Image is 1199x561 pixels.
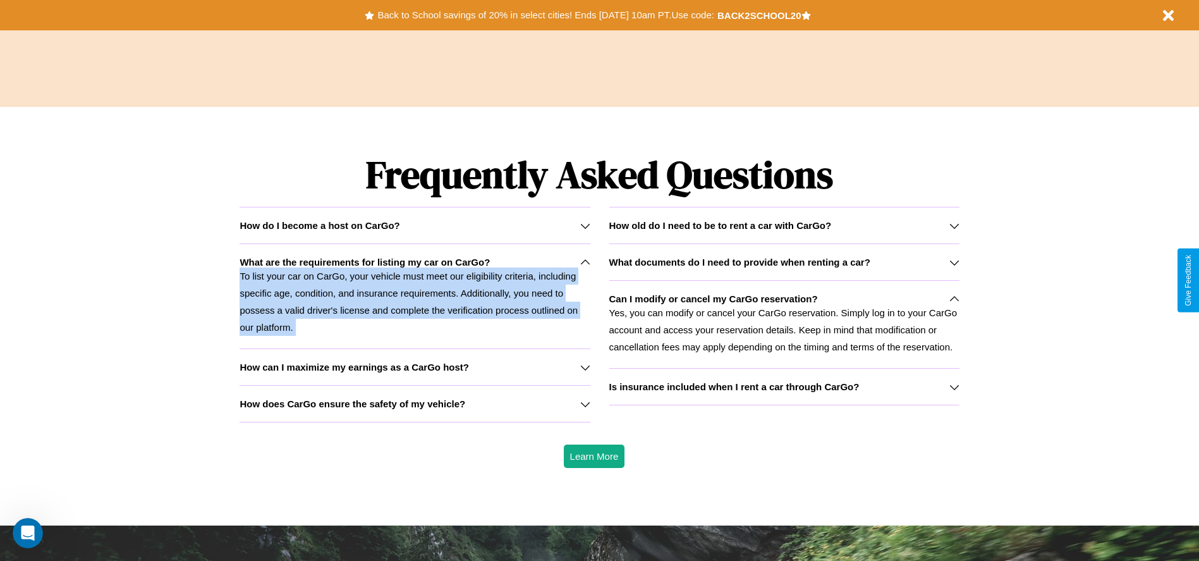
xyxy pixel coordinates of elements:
h3: Is insurance included when I rent a car through CarGo? [609,381,860,392]
h3: How does CarGo ensure the safety of my vehicle? [240,398,465,409]
button: Learn More [564,445,625,468]
div: Give Feedback [1184,255,1193,306]
p: Yes, you can modify or cancel your CarGo reservation. Simply log in to your CarGo account and acc... [609,304,959,355]
h1: Frequently Asked Questions [240,142,959,207]
h3: How old do I need to be to rent a car with CarGo? [609,220,832,231]
h3: Can I modify or cancel my CarGo reservation? [609,293,818,304]
h3: What are the requirements for listing my car on CarGo? [240,257,490,268]
button: Back to School savings of 20% in select cities! Ends [DATE] 10am PT.Use code: [374,6,717,24]
iframe: Intercom live chat [13,518,43,548]
b: BACK2SCHOOL20 [717,10,801,21]
h3: How do I become a host on CarGo? [240,220,399,231]
h3: How can I maximize my earnings as a CarGo host? [240,362,469,373]
p: To list your car on CarGo, your vehicle must meet our eligibility criteria, including specific ag... [240,268,590,336]
h3: What documents do I need to provide when renting a car? [609,257,870,268]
